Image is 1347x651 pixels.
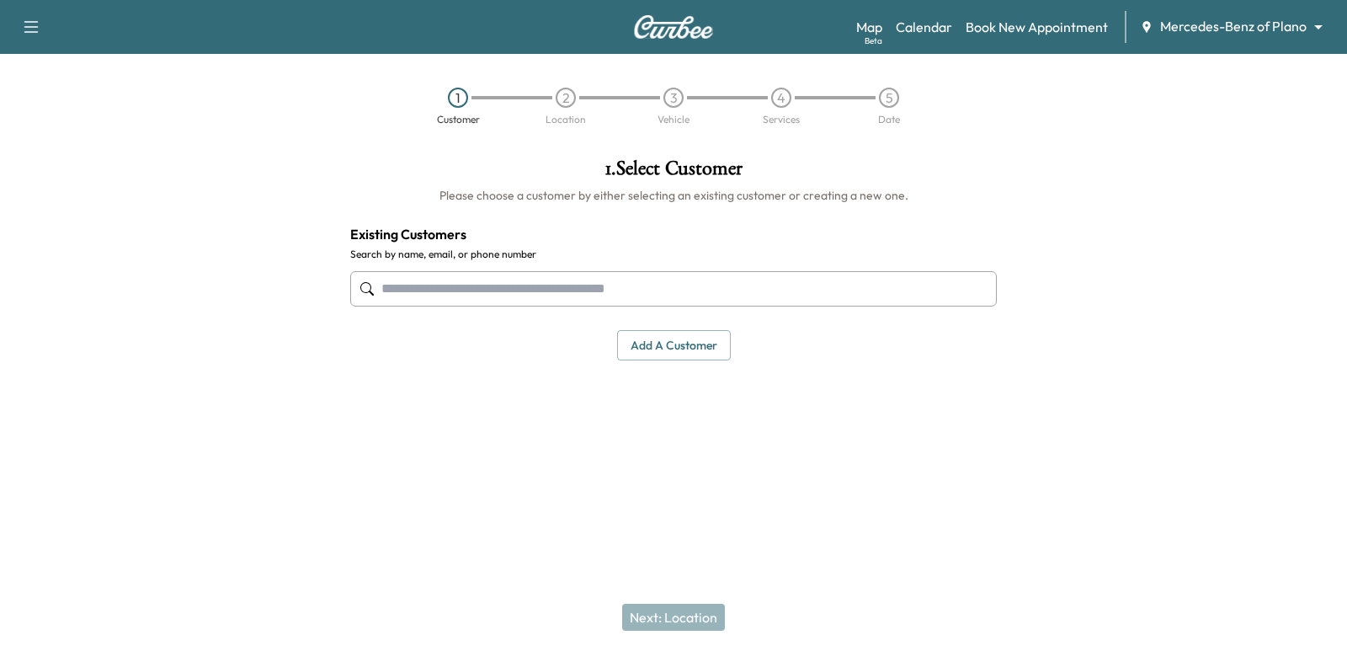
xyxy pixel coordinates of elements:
h4: Existing Customers [350,224,997,244]
h6: Please choose a customer by either selecting an existing customer or creating a new one. [350,187,997,204]
a: Book New Appointment [966,17,1108,37]
a: Calendar [896,17,952,37]
label: Search by name, email, or phone number [350,248,997,261]
a: MapBeta [856,17,882,37]
div: 2 [556,88,576,108]
h1: 1 . Select Customer [350,158,997,187]
div: 4 [771,88,791,108]
div: Beta [865,35,882,47]
div: Vehicle [658,115,689,125]
button: Add a customer [617,330,731,361]
div: Services [763,115,800,125]
div: 5 [879,88,899,108]
div: Location [546,115,586,125]
div: Customer [437,115,480,125]
img: Curbee Logo [633,15,714,39]
div: Date [878,115,900,125]
span: Mercedes-Benz of Plano [1160,17,1307,36]
div: 1 [448,88,468,108]
div: 3 [663,88,684,108]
